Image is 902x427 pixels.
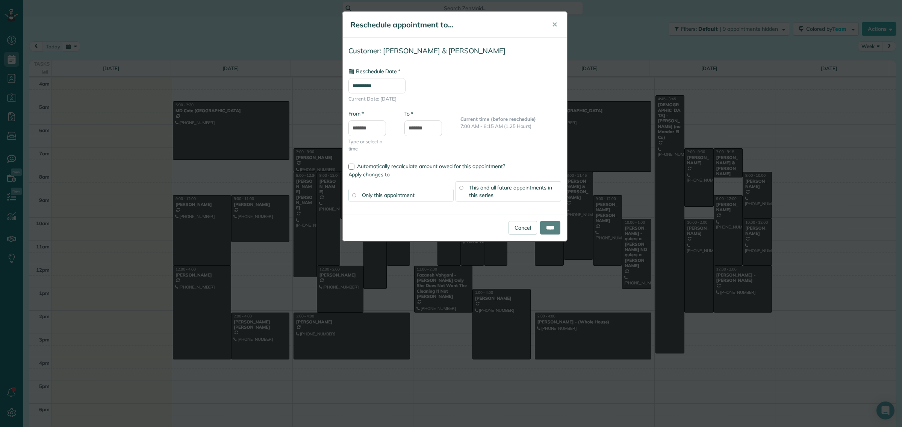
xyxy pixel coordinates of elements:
span: Only this appointment [362,192,415,198]
span: Type or select a time [348,138,393,152]
span: Current Date: [DATE] [348,95,561,102]
h4: Customer: [PERSON_NAME] & [PERSON_NAME] [348,47,561,55]
p: 7:00 AM - 8:15 AM (1.25 Hours) [460,123,561,130]
span: Automatically recalculate amount owed for this appointment? [357,163,505,170]
h5: Reschedule appointment to... [350,20,541,30]
span: ✕ [552,20,557,29]
label: To [404,110,413,117]
label: From [348,110,364,117]
label: Apply changes to [348,171,561,178]
input: Only this appointment [352,193,356,197]
a: Cancel [509,221,537,235]
label: Reschedule Date [348,68,400,75]
b: Current time (before reschedule) [460,116,536,122]
span: This and all future appointments in this series [469,184,552,198]
input: This and all future appointments in this series [459,186,463,189]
